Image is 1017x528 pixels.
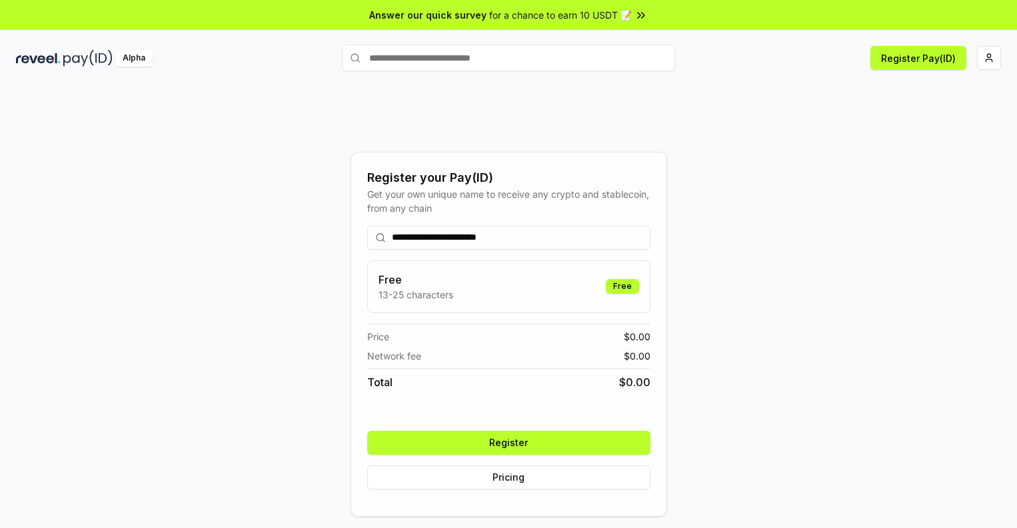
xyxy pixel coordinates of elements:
[367,168,650,187] div: Register your Pay(ID)
[379,272,453,288] h3: Free
[489,8,632,22] span: for a chance to earn 10 USDT 📝
[115,50,153,67] div: Alpha
[367,187,650,215] div: Get your own unique name to receive any crypto and stablecoin, from any chain
[369,8,487,22] span: Answer our quick survey
[367,431,650,455] button: Register
[624,330,650,344] span: $ 0.00
[16,50,61,67] img: reveel_dark
[619,374,650,390] span: $ 0.00
[870,46,966,70] button: Register Pay(ID)
[367,465,650,489] button: Pricing
[367,349,421,363] span: Network fee
[624,349,650,363] span: $ 0.00
[367,330,389,344] span: Price
[379,288,453,302] p: 13-25 characters
[606,279,639,294] div: Free
[367,374,393,390] span: Total
[63,50,113,67] img: pay_id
